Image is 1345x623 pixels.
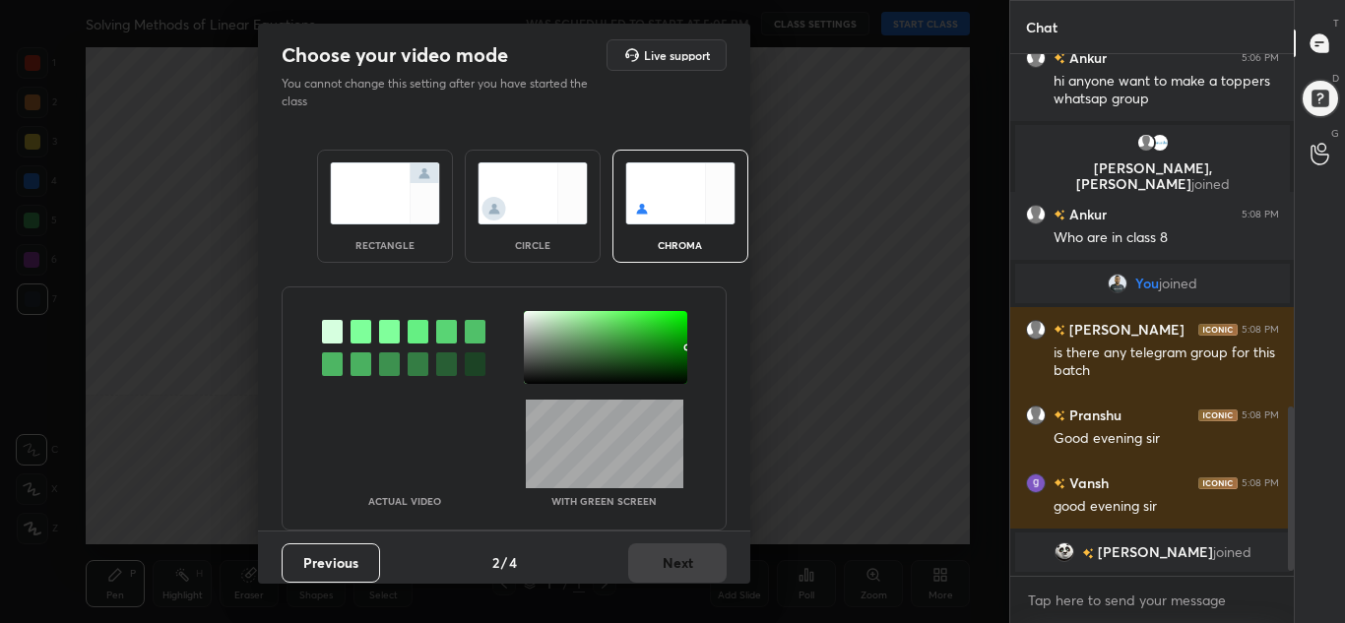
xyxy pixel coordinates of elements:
img: 3 [1026,473,1046,493]
p: G [1331,126,1339,141]
p: T [1333,16,1339,31]
img: no-rating-badge.077c3623.svg [1054,410,1065,421]
p: You cannot change this setting after you have started the class [282,75,601,110]
img: normalScreenIcon.ae25ed63.svg [330,162,440,224]
div: 5:08 PM [1242,409,1279,421]
div: chroma [641,240,720,250]
span: [PERSON_NAME] [1097,544,1212,560]
div: rectangle [346,240,424,250]
span: joined [1190,174,1229,193]
img: no-rating-badge.077c3623.svg [1054,478,1065,489]
img: no-rating-badge.077c3623.svg [1081,548,1093,559]
div: 5:08 PM [1242,209,1279,220]
img: default.png [1026,205,1046,224]
img: default.png [1026,48,1046,68]
div: Who are in class 8 [1054,228,1279,248]
h6: [PERSON_NAME] [1065,319,1185,340]
h6: Vansh [1065,472,1109,493]
img: circleScreenIcon.acc0effb.svg [478,162,588,224]
h2: Choose your video mode [282,42,508,68]
div: 5:06 PM [1242,52,1279,64]
p: With green screen [551,496,657,506]
img: f292c3bc2352430695c83c150198b183.jpg [1108,274,1127,293]
div: hi anyone want to make a toppers whatsap group [1054,72,1279,109]
img: default.png [1026,405,1046,425]
p: [PERSON_NAME], [PERSON_NAME] [1027,160,1278,192]
h4: / [501,552,507,573]
img: no-rating-badge.077c3623.svg [1054,53,1065,64]
p: D [1332,71,1339,86]
h6: Ankur [1065,204,1107,224]
h4: 4 [509,552,517,573]
span: You [1135,276,1159,291]
img: e09a829f3217400a92ca3c0251965425.png [1149,133,1169,153]
img: iconic-dark.1390631f.png [1198,324,1238,336]
img: chromaScreenIcon.c19ab0a0.svg [625,162,736,224]
img: iconic-dark.1390631f.png [1198,409,1238,421]
div: good evening sir [1054,497,1279,517]
div: circle [493,240,572,250]
p: Actual Video [368,496,441,506]
img: iconic-dark.1390631f.png [1198,477,1238,489]
span: joined [1212,544,1250,560]
span: joined [1159,276,1197,291]
p: Chat [1010,1,1073,53]
img: no-rating-badge.077c3623.svg [1054,210,1065,220]
div: 5:08 PM [1242,477,1279,489]
h5: Live support [644,49,710,61]
h4: 2 [492,552,499,573]
h6: Pranshu [1065,405,1121,425]
img: default.png [1135,133,1155,153]
img: 1a01e0c4bca64a95b32223b69051e9b2.jpg [1054,542,1073,562]
div: 5:08 PM [1242,324,1279,336]
div: Good evening sir [1054,429,1279,449]
div: is there any telegram group for this batch [1054,343,1279,381]
img: no-rating-badge.077c3623.svg [1054,325,1065,336]
h6: Ankur [1065,47,1107,68]
button: Previous [282,543,380,583]
img: default.png [1026,320,1046,340]
div: grid [1010,54,1295,576]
